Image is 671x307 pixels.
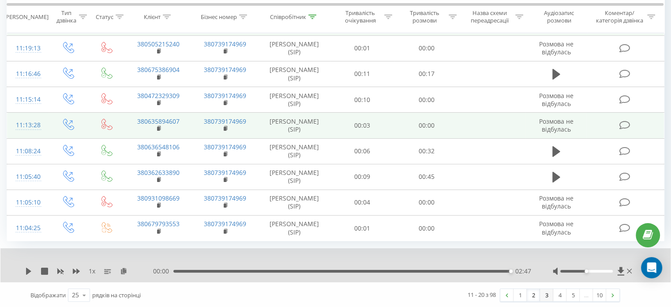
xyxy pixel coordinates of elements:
td: 00:09 [330,164,394,190]
td: 00:06 [330,138,394,164]
a: 380739174969 [204,117,246,125]
a: 380679793553 [137,220,180,228]
a: 380739174969 [204,91,246,100]
a: 380505215240 [137,40,180,48]
td: 00:00 [394,190,458,215]
span: Розмова не відбулась [539,40,574,56]
span: 00:00 [153,267,173,276]
a: 380635894607 [137,117,180,125]
td: [PERSON_NAME] (SIP) [259,164,330,190]
div: 11:05:10 [16,194,39,211]
div: Accessibility label [509,269,513,273]
a: 380739174969 [204,220,246,228]
div: Аудіозапис розмови [533,9,585,24]
div: Тип дзвінка [56,9,76,24]
td: [PERSON_NAME] (SIP) [259,138,330,164]
div: Тривалість розмови [402,9,446,24]
span: 02:47 [515,267,531,276]
a: 10 [593,289,606,301]
div: Коментар/категорія дзвінка [593,9,645,24]
td: 00:32 [394,138,458,164]
td: [PERSON_NAME] (SIP) [259,61,330,87]
td: 00:11 [330,61,394,87]
a: 380675386904 [137,65,180,74]
span: Розмова не відбулась [539,91,574,108]
div: 11:04:25 [16,220,39,237]
div: Open Intercom Messenger [641,257,662,278]
a: 1 [514,289,527,301]
span: Розмова не відбулась [539,194,574,210]
a: 4 [553,289,566,301]
div: Accessibility label [585,269,588,273]
a: 380739174969 [204,65,246,74]
div: Назва схеми переадресації [467,9,513,24]
span: 1 x [89,267,95,276]
a: 2 [527,289,540,301]
span: Відображати [30,291,66,299]
td: 00:00 [394,216,458,241]
td: [PERSON_NAME] (SIP) [259,87,330,113]
td: [PERSON_NAME] (SIP) [259,35,330,61]
div: 11:19:13 [16,40,39,57]
td: 00:01 [330,216,394,241]
a: 380636548106 [137,143,180,151]
td: 00:17 [394,61,458,87]
div: 25 [72,291,79,299]
div: Тривалість очікування [338,9,382,24]
a: 380739174969 [204,168,246,177]
div: Статус [96,13,113,20]
div: [PERSON_NAME] [4,13,49,20]
a: 380931098669 [137,194,180,202]
a: 380362633890 [137,168,180,177]
div: 11:13:28 [16,117,39,134]
a: 3 [540,289,553,301]
td: [PERSON_NAME] (SIP) [259,190,330,215]
a: 380472329309 [137,91,180,100]
td: [PERSON_NAME] (SIP) [259,113,330,138]
div: Співробітник [270,13,306,20]
div: 11:08:24 [16,143,39,160]
td: 00:10 [330,87,394,113]
td: 00:01 [330,35,394,61]
span: Розмова не відбулась [539,220,574,236]
div: Клієнт [144,13,161,20]
a: 380739174969 [204,40,246,48]
td: 00:03 [330,113,394,138]
div: Бізнес номер [201,13,237,20]
td: [PERSON_NAME] (SIP) [259,216,330,241]
span: Розмова не відбулась [539,117,574,133]
span: рядків на сторінці [92,291,141,299]
a: 380739174969 [204,143,246,151]
div: 11:15:14 [16,91,39,108]
td: 00:45 [394,164,458,190]
td: 00:04 [330,190,394,215]
a: 380739174969 [204,194,246,202]
div: … [580,289,593,301]
td: 00:00 [394,113,458,138]
div: 11 - 20 з 98 [468,290,496,299]
div: 11:16:46 [16,65,39,83]
td: 00:00 [394,35,458,61]
a: 5 [566,289,580,301]
td: 00:00 [394,87,458,113]
div: 11:05:40 [16,168,39,186]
